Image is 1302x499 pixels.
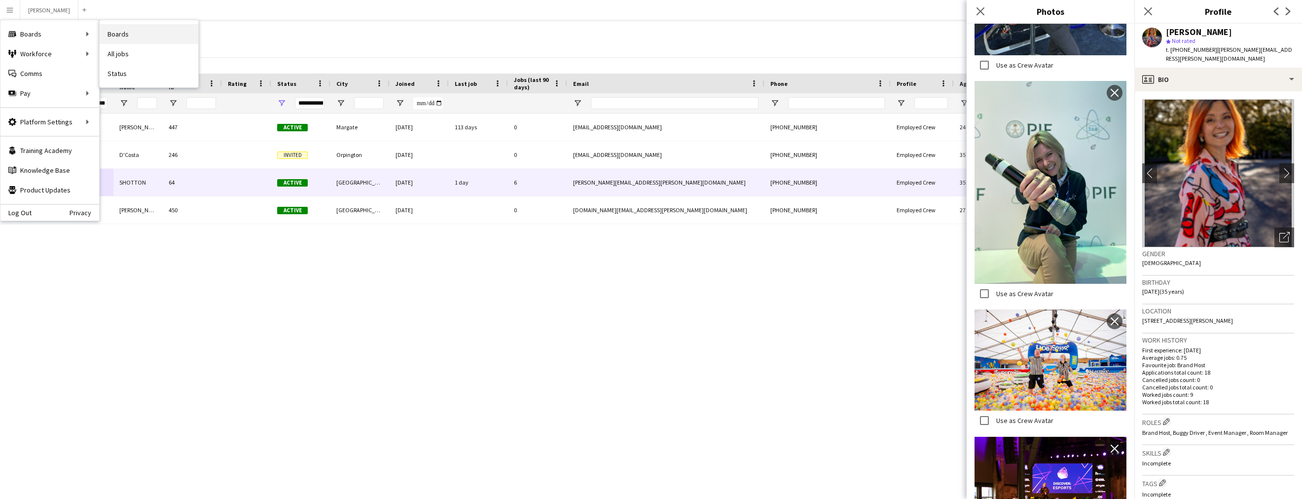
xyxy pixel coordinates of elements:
div: [PERSON_NAME] [113,196,163,224]
input: City Filter Input [354,97,384,109]
h3: Gender [1142,249,1294,258]
div: [PHONE_NUMBER] [764,169,891,196]
button: [PERSON_NAME] [20,0,78,20]
div: [EMAIL_ADDRESS][DOMAIN_NAME] [567,114,764,141]
p: Applications total count: 18 [1142,369,1294,376]
span: Phone [770,80,788,87]
div: [DATE] [390,141,449,168]
div: [DATE] [390,196,449,224]
div: 35 [954,169,995,196]
h3: Profile [1134,5,1302,18]
div: [PHONE_NUMBER] [764,141,891,168]
div: Open photos pop-in [1274,228,1294,247]
span: Active [277,179,308,187]
button: Open Filter Menu [119,99,128,108]
p: Worked jobs total count: 18 [1142,398,1294,406]
label: Use as Crew Avatar [994,416,1053,425]
div: Employed Crew [891,114,954,141]
h3: Location [1142,307,1294,315]
span: | [PERSON_NAME][EMAIL_ADDRESS][PERSON_NAME][DOMAIN_NAME] [1166,46,1292,62]
h3: Birthday [1142,278,1294,287]
a: Product Updates [0,180,99,200]
div: 1 day [449,169,508,196]
div: Employed Crew [891,196,954,224]
div: [PERSON_NAME] [1166,28,1232,37]
div: [DOMAIN_NAME][EMAIL_ADDRESS][PERSON_NAME][DOMAIN_NAME] [567,196,764,224]
div: [PHONE_NUMBER] [764,196,891,224]
button: Open Filter Menu [336,99,345,108]
h3: Tags [1142,478,1294,488]
a: Privacy [70,209,99,217]
p: Incomplete [1142,460,1294,467]
span: Joined [396,80,415,87]
h3: Roles [1142,417,1294,427]
input: Email Filter Input [591,97,759,109]
span: Status [277,80,296,87]
div: 24 [954,114,995,141]
label: Use as Crew Avatar [994,61,1053,70]
a: Status [100,64,198,83]
div: [EMAIL_ADDRESS][DOMAIN_NAME] [567,141,764,168]
div: Bio [1134,68,1302,91]
div: [GEOGRAPHIC_DATA] [330,196,390,224]
p: Cancelled jobs total count: 0 [1142,384,1294,391]
span: [STREET_ADDRESS][PERSON_NAME] [1142,317,1233,324]
div: [PERSON_NAME][EMAIL_ADDRESS][PERSON_NAME][DOMAIN_NAME] [567,169,764,196]
span: Jobs (last 90 days) [514,76,549,91]
p: Incomplete [1142,491,1294,498]
div: 0 [508,114,567,141]
img: Crew avatar or photo [1142,99,1294,247]
div: Boards [0,24,99,44]
button: Open Filter Menu [396,99,404,108]
a: Boards [100,24,198,44]
div: 6 [508,169,567,196]
span: Age [960,80,970,87]
div: 113 days [449,114,508,141]
h3: Photos [967,5,1134,18]
span: [DEMOGRAPHIC_DATA] [1142,259,1201,267]
span: Rating [228,80,247,87]
button: Open Filter Menu [169,99,178,108]
span: Invited [277,152,308,159]
div: [PHONE_NUMBER] [764,114,891,141]
div: Platform Settings [0,112,99,132]
input: Phone Filter Input [788,97,885,109]
p: Favourite job: Brand Host [1142,361,1294,369]
p: Cancelled jobs count: 0 [1142,376,1294,384]
button: Open Filter Menu [897,99,905,108]
p: Average jobs: 0.75 [1142,354,1294,361]
label: Use as Crew Avatar [994,289,1053,298]
span: City [336,80,348,87]
div: [PERSON_NAME] [113,114,163,141]
div: 0 [508,196,567,224]
input: Joined Filter Input [413,97,443,109]
span: Not rated [1172,37,1195,44]
span: Brand Host, Buggy Driver , Event Manager , Room Manager [1142,429,1288,436]
div: 27 [954,196,995,224]
img: Crew photo 1037436 [975,81,1126,284]
button: Open Filter Menu [960,99,969,108]
span: Active [277,207,308,214]
a: All jobs [100,44,198,64]
div: Margate [330,114,390,141]
div: [GEOGRAPHIC_DATA] [330,169,390,196]
div: [DATE] [390,114,449,141]
h3: Skills [1142,447,1294,458]
span: Active [277,124,308,131]
div: SHOTTON [113,169,163,196]
span: Last job [455,80,477,87]
div: Employed Crew [891,141,954,168]
div: 447 [163,114,222,141]
button: Open Filter Menu [573,99,582,108]
div: 450 [163,196,222,224]
button: Open Filter Menu [277,99,286,108]
div: Workforce [0,44,99,64]
button: Open Filter Menu [770,99,779,108]
div: 64 [163,169,222,196]
h3: Work history [1142,336,1294,345]
div: Pay [0,83,99,103]
span: t. [PHONE_NUMBER] [1166,46,1217,53]
div: Orpington [330,141,390,168]
p: Worked jobs count: 9 [1142,391,1294,398]
span: Profile [897,80,916,87]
